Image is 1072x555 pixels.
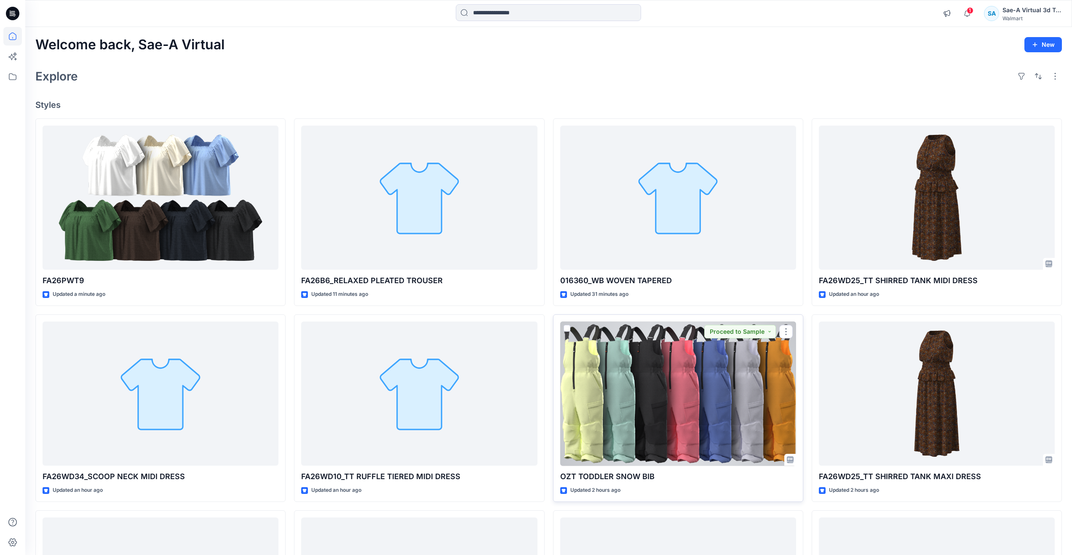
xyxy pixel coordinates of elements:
[967,7,973,14] span: 1
[570,290,628,299] p: Updated 31 minutes ago
[560,126,796,270] a: 016360_WB WOVEN TAPERED
[829,486,879,495] p: Updated 2 hours ago
[43,322,278,466] a: FA26WD34_SCOOP NECK MIDI DRESS
[819,322,1055,466] a: FA26WD25_TT SHIRRED TANK MAXI DRESS
[560,471,796,483] p: OZT TODDLER SNOW BIB
[35,100,1062,110] h4: Styles
[984,6,999,21] div: SA
[53,290,105,299] p: Updated a minute ago
[819,471,1055,483] p: FA26WD25_TT SHIRRED TANK MAXI DRESS
[1002,15,1061,21] div: Walmart
[301,126,537,270] a: FA26B6_RELAXED PLEATED TROUSER
[560,275,796,287] p: 016360_WB WOVEN TAPERED
[35,70,78,83] h2: Explore
[35,37,225,53] h2: Welcome back, Sae-A Virtual
[301,471,537,483] p: FA26WD10_TT RUFFLE TIERED MIDI DRESS
[819,126,1055,270] a: FA26WD25_TT SHIRRED TANK MIDI DRESS
[53,486,103,495] p: Updated an hour ago
[829,290,879,299] p: Updated an hour ago
[1024,37,1062,52] button: New
[570,486,620,495] p: Updated 2 hours ago
[311,486,361,495] p: Updated an hour ago
[560,322,796,466] a: OZT TODDLER SNOW BIB
[43,471,278,483] p: FA26WD34_SCOOP NECK MIDI DRESS
[1002,5,1061,15] div: Sae-A Virtual 3d Team
[43,275,278,287] p: FA26PWT9
[301,275,537,287] p: FA26B6_RELAXED PLEATED TROUSER
[311,290,368,299] p: Updated 11 minutes ago
[43,126,278,270] a: FA26PWT9
[819,275,1055,287] p: FA26WD25_TT SHIRRED TANK MIDI DRESS
[301,322,537,466] a: FA26WD10_TT RUFFLE TIERED MIDI DRESS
